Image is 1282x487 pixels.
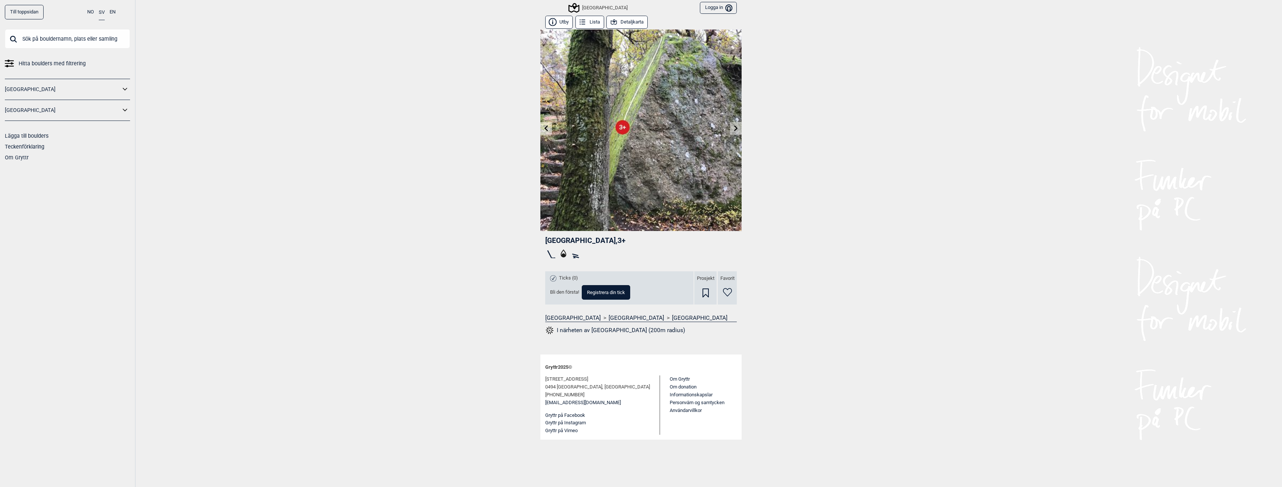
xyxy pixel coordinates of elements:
[700,2,737,14] button: Logga in
[545,314,737,322] nav: > >
[99,5,105,20] button: SV
[670,384,697,390] a: Om donation
[587,290,625,295] span: Registrera din tick
[670,376,690,382] a: Om Gryttr
[5,29,130,49] input: Sök på bouldernamn, plats eller samling
[569,3,628,12] div: [GEOGRAPHIC_DATA]
[694,271,717,305] div: Prosjekt
[87,5,94,19] button: NO
[5,144,44,150] a: Teckenförklaring
[5,84,120,95] a: [GEOGRAPHIC_DATA]
[545,419,586,427] button: Gryttr på Instagram
[582,285,630,300] button: Registrera din tick
[550,289,579,296] span: Bli den första!
[545,236,626,245] span: [GEOGRAPHIC_DATA] , 3+
[545,399,621,407] a: [EMAIL_ADDRESS][DOMAIN_NAME]
[5,58,130,69] a: Hitta boulders med filtrering
[606,16,648,29] button: Detaljkarta
[5,133,48,139] a: Lägga till boulders
[545,375,588,383] span: [STREET_ADDRESS]
[672,314,727,322] a: [GEOGRAPHIC_DATA]
[720,275,735,282] span: Favorit
[19,58,86,69] span: Hitta boulders med filtrering
[670,400,724,405] a: Personvärn og samtycken
[559,275,578,281] span: Ticks (0)
[545,359,737,375] div: Gryttr 2025 ©
[545,427,578,435] button: Gryttr på Vimeo
[670,392,713,397] a: Informationskapslar
[5,105,120,116] a: [GEOGRAPHIC_DATA]
[670,408,702,413] a: Användarvillkor
[540,29,742,231] img: Dallas
[545,325,685,335] button: I närheten av [GEOGRAPHIC_DATA] (200m radius)
[5,5,44,19] a: Till toppsidan
[545,314,601,322] a: [GEOGRAPHIC_DATA]
[545,412,585,419] button: Gryttr på Facebook
[575,16,604,29] button: Lista
[110,5,116,19] button: EN
[609,314,664,322] a: [GEOGRAPHIC_DATA]
[545,383,650,391] span: 0494 [GEOGRAPHIC_DATA], [GEOGRAPHIC_DATA]
[545,16,573,29] button: Utby
[5,154,29,160] a: Om Gryttr
[545,391,584,399] span: [PHONE_NUMBER]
